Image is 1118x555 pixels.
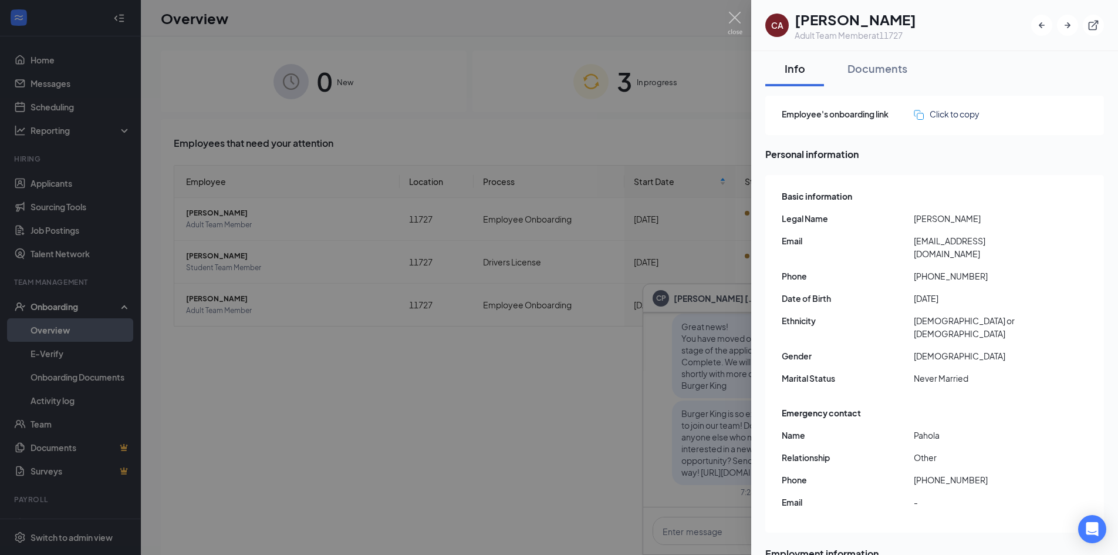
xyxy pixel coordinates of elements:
[782,451,914,464] span: Relationship
[1078,515,1106,543] div: Open Intercom Messenger
[782,496,914,509] span: Email
[782,349,914,362] span: Gender
[795,29,916,41] div: Adult Team Member at 11727
[914,270,1046,282] span: [PHONE_NUMBER]
[914,292,1046,305] span: [DATE]
[1057,15,1078,36] button: ArrowRight
[914,212,1046,225] span: [PERSON_NAME]
[777,61,812,76] div: Info
[795,9,916,29] h1: [PERSON_NAME]
[782,429,914,442] span: Name
[771,19,783,31] div: CA
[1087,19,1099,31] svg: ExternalLink
[914,451,1046,464] span: Other
[847,61,907,76] div: Documents
[1062,19,1073,31] svg: ArrowRight
[914,429,1046,442] span: Pahola
[914,496,1046,509] span: -
[914,473,1046,486] span: [PHONE_NUMBER]
[782,473,914,486] span: Phone
[782,372,914,385] span: Marital Status
[782,292,914,305] span: Date of Birth
[782,107,914,120] span: Employee's onboarding link
[1083,15,1104,36] button: ExternalLink
[1031,15,1052,36] button: ArrowLeftNew
[914,372,1046,385] span: Never Married
[782,406,861,419] span: Emergency contact
[914,314,1046,340] span: [DEMOGRAPHIC_DATA] or [DEMOGRAPHIC_DATA]
[782,190,852,203] span: Basic information
[765,147,1104,162] span: Personal information
[914,349,1046,362] span: [DEMOGRAPHIC_DATA]
[782,270,914,282] span: Phone
[914,234,1046,260] span: [EMAIL_ADDRESS][DOMAIN_NAME]
[782,212,914,225] span: Legal Name
[1036,19,1048,31] svg: ArrowLeftNew
[782,234,914,247] span: Email
[914,110,924,120] img: click-to-copy.71757273a98fde459dfc.svg
[914,107,979,120] button: Click to copy
[782,314,914,327] span: Ethnicity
